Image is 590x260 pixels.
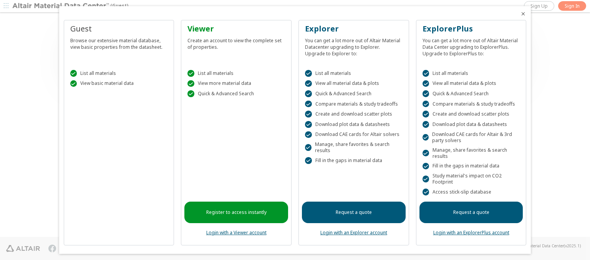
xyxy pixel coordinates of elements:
[184,202,288,223] a: Register to access instantly
[423,163,429,170] div: 
[433,229,509,236] a: Login with an ExplorerPlus account
[305,131,312,138] div: 
[305,70,312,77] div: 
[70,70,168,77] div: List all materials
[423,70,429,77] div: 
[305,34,403,57] div: You can get a lot more out of Altair Material Datacenter upgrading to Explorer. Upgrade to Explor...
[320,229,387,236] a: Login with an Explorer account
[423,111,429,118] div: 
[302,202,406,223] a: Request a quote
[305,157,312,164] div: 
[423,23,520,34] div: ExplorerPlus
[305,157,403,164] div: Fill in the gaps in material data
[187,80,194,87] div: 
[305,70,403,77] div: List all materials
[187,70,285,77] div: List all materials
[423,90,429,97] div: 
[423,34,520,57] div: You can get a lot more out of Altair Material Data Center upgrading to ExplorerPlus. Upgrade to E...
[423,131,520,144] div: Download CAE cards for Altair & 3rd party solvers
[187,80,285,87] div: View more material data
[70,34,168,50] div: Browse our extensive material database, view basic properties from the datasheet.
[423,176,429,182] div: 
[423,189,520,195] div: Access stick-slip database
[423,111,520,118] div: Create and download scatter plots
[305,144,312,151] div: 
[423,101,520,108] div: Compare materials & study tradeoffs
[305,101,403,108] div: Compare materials & study tradeoffs
[423,101,429,108] div: 
[206,229,267,236] a: Login with a Viewer account
[423,189,429,195] div: 
[70,80,77,87] div: 
[187,23,285,34] div: Viewer
[423,121,520,128] div: Download plot data & datasheets
[423,134,429,141] div: 
[423,70,520,77] div: List all materials
[305,131,403,138] div: Download CAE cards for Altair solvers
[187,90,194,97] div: 
[305,141,403,154] div: Manage, share favorites & search results
[305,90,403,97] div: Quick & Advanced Search
[520,11,526,17] button: Close
[305,90,312,97] div: 
[305,80,403,87] div: View all material data & plots
[423,163,520,170] div: Fill in the gaps in material data
[187,90,285,97] div: Quick & Advanced Search
[423,147,520,159] div: Manage, share favorites & search results
[187,70,194,77] div: 
[423,150,429,157] div: 
[305,111,403,118] div: Create and download scatter plots
[423,173,520,185] div: Study material's impact on CO2 Footprint
[305,121,403,128] div: Download plot data & datasheets
[70,70,77,77] div: 
[419,202,523,223] a: Request a quote
[423,121,429,128] div: 
[305,80,312,87] div: 
[70,23,168,34] div: Guest
[423,80,520,87] div: View all material data & plots
[305,101,312,108] div: 
[70,80,168,87] div: View basic material data
[305,23,403,34] div: Explorer
[305,111,312,118] div: 
[423,90,520,97] div: Quick & Advanced Search
[305,121,312,128] div: 
[187,34,285,50] div: Create an account to view the complete set of properties.
[423,80,429,87] div: 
